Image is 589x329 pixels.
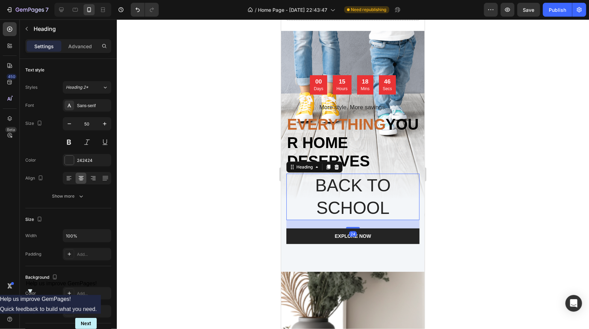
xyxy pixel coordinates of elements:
div: 450 [7,74,17,79]
span: Need republishing [351,7,387,13]
div: Show more [52,193,85,200]
div: Open Intercom Messenger [565,295,582,312]
span: Heading 2* [66,84,88,90]
div: Size [25,215,44,224]
div: Color [25,157,36,163]
div: Padding [25,251,41,257]
div: Publish [549,6,566,14]
div: Size [25,119,44,128]
div: 242424 [77,157,110,164]
div: Undo/Redo [131,3,159,17]
span: Save [523,7,535,13]
div: Background [25,273,59,282]
div: Align [25,174,45,183]
p: Advanced [68,43,92,50]
div: Width [25,233,37,239]
button: Show survey - Help us improve GemPages! [26,280,97,295]
span: Home Page - [DATE] 22:43:47 [258,6,328,14]
button: 7 [3,3,52,17]
span: / [255,6,257,14]
span: Help us improve GemPages! [26,280,97,286]
button: Heading 2* [63,81,111,94]
div: Styles [25,84,37,90]
p: 7 [45,6,49,14]
p: Heading [34,25,109,33]
input: Auto [63,230,111,242]
div: Sans-serif [77,103,110,109]
button: Publish [543,3,572,17]
div: Font [25,102,34,109]
iframe: Design area [281,19,425,329]
div: Beta [5,127,17,132]
button: Save [517,3,540,17]
div: Add... [77,251,110,258]
p: Settings [34,43,54,50]
button: Show more [25,190,111,202]
div: Text style [25,67,44,73]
